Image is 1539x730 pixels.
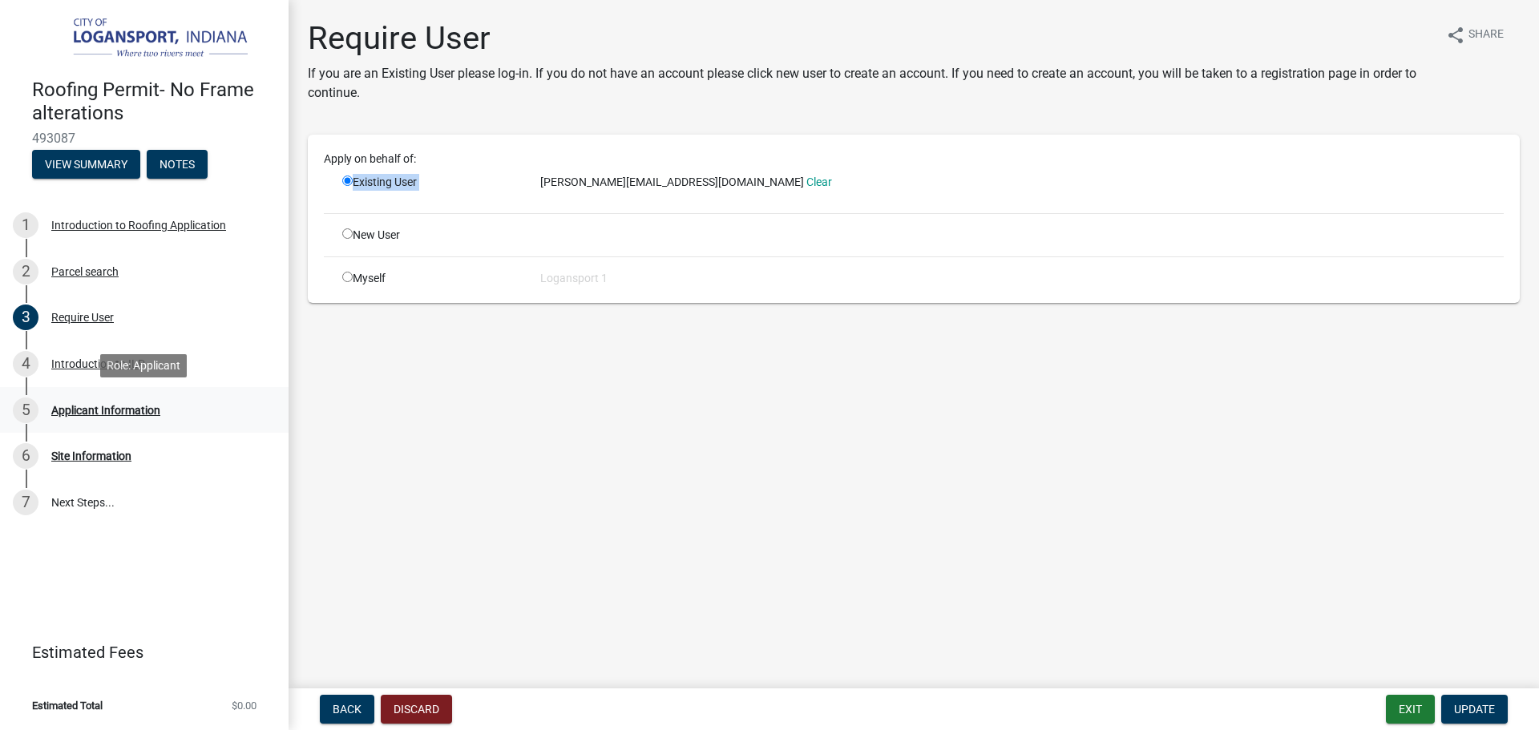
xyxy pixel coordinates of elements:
div: 3 [13,305,38,330]
div: Role: Applicant [100,354,187,377]
span: Back [333,703,362,716]
div: Existing User [330,174,528,200]
div: 4 [13,351,38,377]
wm-modal-confirm: Summary [32,159,140,172]
span: 493087 [32,131,256,146]
div: Site Information [51,450,131,462]
h1: Require User [308,19,1433,58]
div: Require User [51,312,114,323]
div: 7 [13,490,38,515]
div: Applicant Information [51,405,160,416]
a: Clear [806,175,832,188]
span: [PERSON_NAME][EMAIL_ADDRESS][DOMAIN_NAME] [540,175,804,188]
button: View Summary [32,150,140,179]
div: 5 [13,397,38,423]
button: Notes [147,150,208,179]
div: New User [330,227,528,244]
div: 2 [13,259,38,284]
div: 1 [13,212,38,238]
div: 6 [13,443,38,469]
div: Introduction to Roofing Application [51,220,226,231]
button: Back [320,695,374,724]
div: Introduction to ILP [51,358,145,369]
div: Apply on behalf of: [312,151,1516,167]
span: $0.00 [232,700,256,711]
a: Estimated Fees [13,636,263,668]
i: share [1446,26,1465,45]
span: Update [1454,703,1495,716]
button: Discard [381,695,452,724]
span: Estimated Total [32,700,103,711]
img: City of Logansport, Indiana [32,17,263,62]
button: Update [1441,695,1508,724]
p: If you are an Existing User please log-in. If you do not have an account please click new user to... [308,64,1433,103]
button: shareShare [1433,19,1517,50]
button: Exit [1386,695,1435,724]
wm-modal-confirm: Notes [147,159,208,172]
div: Myself [330,270,528,287]
div: Parcel search [51,266,119,277]
h4: Roofing Permit- No Frame alterations [32,79,276,125]
span: Share [1468,26,1504,45]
